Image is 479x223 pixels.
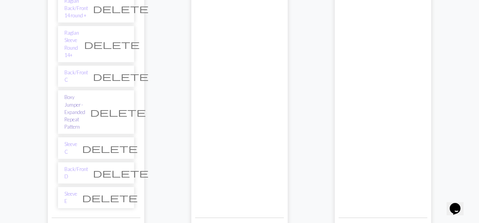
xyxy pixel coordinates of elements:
iframe: chat widget [447,192,471,215]
button: Delete chart [88,166,153,180]
a: Sleeve E [64,190,77,205]
button: Delete chart [77,190,143,205]
a: Sleeve C [64,141,77,155]
button: Delete chart [77,141,143,156]
span: delete [82,143,138,154]
span: delete [82,192,138,203]
span: delete [90,107,146,117]
a: Boxy Jumper - Expanded Repeat Pattern [64,94,85,131]
a: Back/Front D [64,166,88,180]
button: Delete chart [88,69,153,84]
span: delete [93,71,148,82]
a: Raglan Sleeve Round 14+ [64,29,79,59]
span: delete [93,168,148,178]
span: delete [93,3,148,14]
button: Delete chart [88,1,153,16]
span: delete [84,39,140,50]
button: Delete chart [85,105,151,119]
a: Back/Front C [64,69,88,84]
button: Delete chart [79,37,145,52]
